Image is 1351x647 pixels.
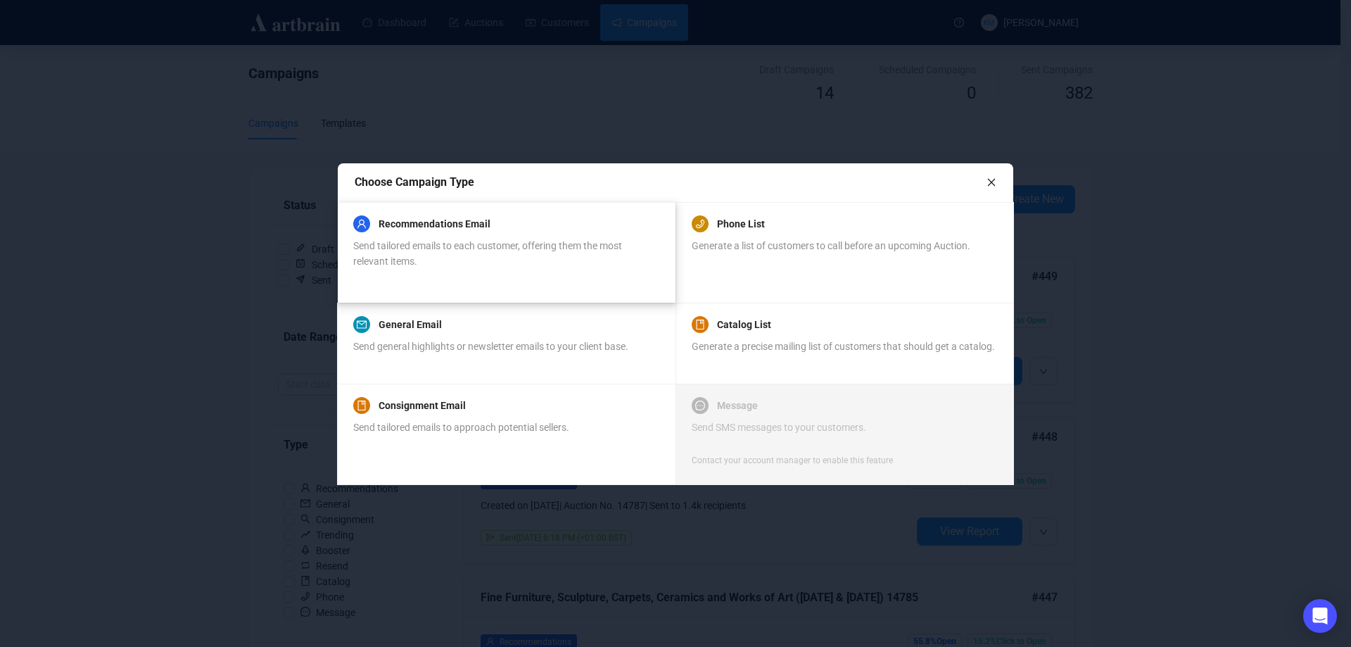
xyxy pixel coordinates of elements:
a: Message [717,397,758,414]
span: Generate a precise mailing list of customers that should get a catalog. [692,341,995,352]
span: phone [695,219,705,229]
a: Phone List [717,215,765,232]
a: Catalog List [717,316,771,333]
div: Choose Campaign Type [355,173,987,191]
span: close [987,177,996,187]
span: mail [357,320,367,329]
span: user [357,219,367,229]
span: book [357,401,367,410]
span: message [695,401,705,410]
a: General Email [379,316,442,333]
div: Contact your account manager to enable this feature [692,453,893,467]
div: Open Intercom Messenger [1303,599,1337,633]
span: Send SMS messages to your customers. [692,422,866,433]
a: Consignment Email [379,397,466,414]
span: Send tailored emails to approach potential sellers. [353,422,569,433]
span: Send general highlights or newsletter emails to your client base. [353,341,628,352]
a: Recommendations Email [379,215,490,232]
span: Generate a list of customers to call before an upcoming Auction. [692,240,970,251]
span: book [695,320,705,329]
span: Send tailored emails to each customer, offering them the most relevant items. [353,240,622,267]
